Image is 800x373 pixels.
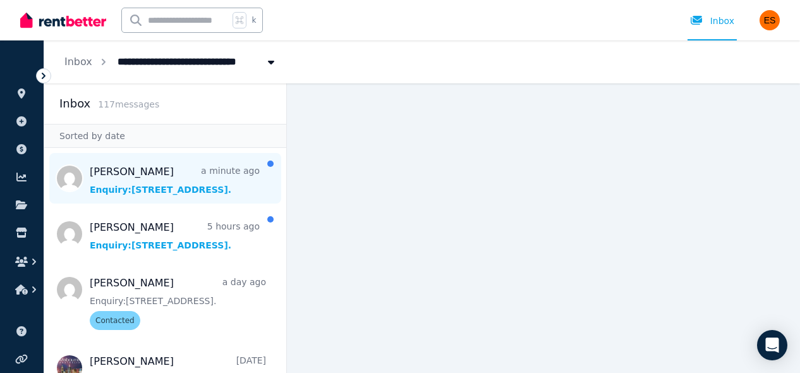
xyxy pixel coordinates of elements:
img: RentBetter [20,11,106,30]
nav: Message list [44,148,286,373]
a: [PERSON_NAME]a minute agoEnquiry:[STREET_ADDRESS]. [90,164,260,196]
a: [PERSON_NAME]a day agoEnquiry:[STREET_ADDRESS].Contacted [90,276,266,330]
div: Inbox [690,15,734,27]
span: 117 message s [98,99,159,109]
div: Sorted by date [44,124,286,148]
nav: Breadcrumb [44,40,298,83]
a: [PERSON_NAME]5 hours agoEnquiry:[STREET_ADDRESS]. [90,220,260,252]
img: Evangeline Samoilov [760,10,780,30]
h2: Inbox [59,95,90,113]
a: Inbox [64,56,92,68]
span: k [252,15,256,25]
div: Open Intercom Messenger [757,330,787,360]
